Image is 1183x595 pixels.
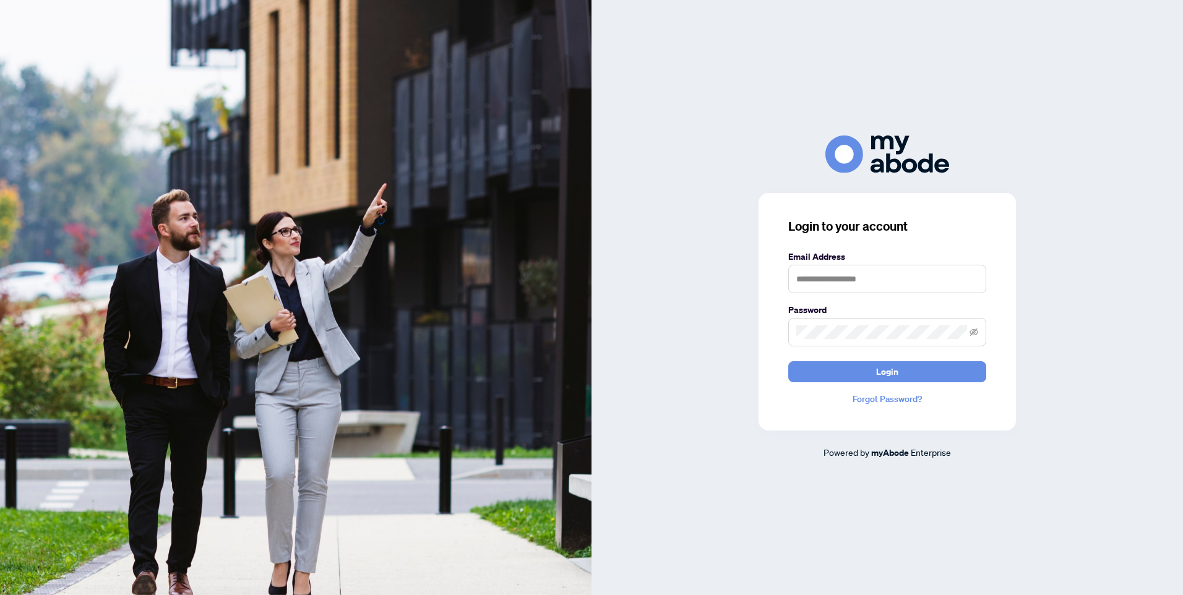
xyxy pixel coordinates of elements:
button: Login [788,361,986,382]
label: Password [788,303,986,317]
span: Enterprise [911,447,951,458]
span: Login [876,362,898,382]
a: myAbode [871,446,909,460]
label: Email Address [788,250,986,263]
img: ma-logo [825,135,949,173]
a: Forgot Password? [788,392,986,406]
span: eye-invisible [970,328,978,336]
h3: Login to your account [788,218,986,235]
span: Powered by [824,447,869,458]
